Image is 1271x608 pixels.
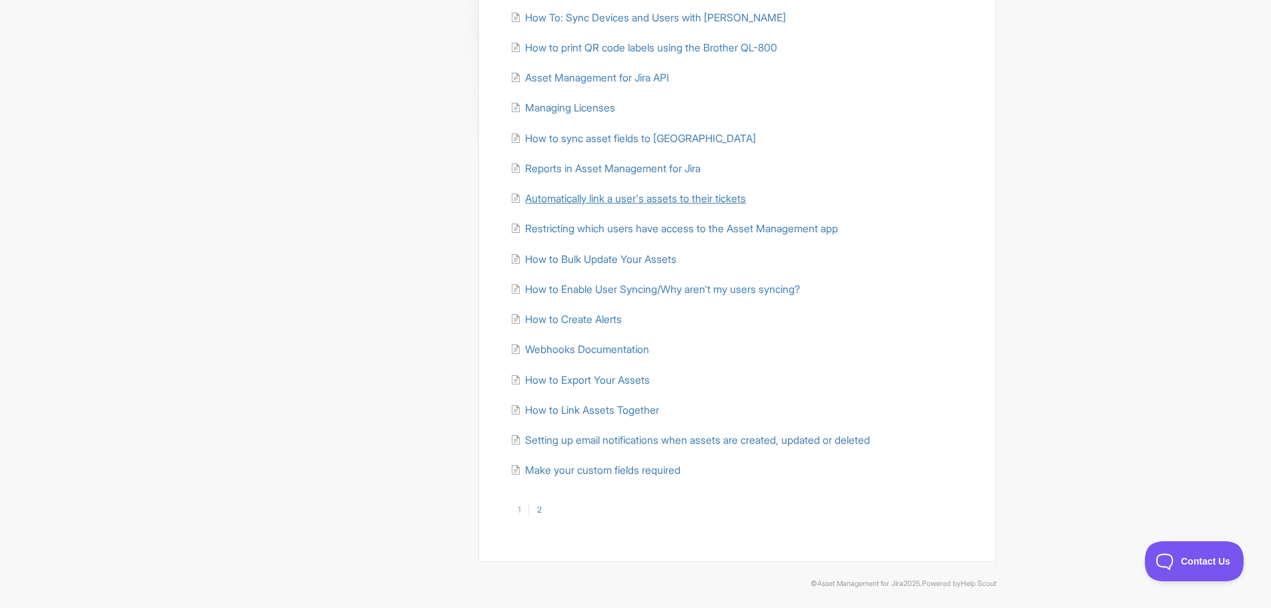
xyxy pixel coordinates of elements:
a: Reports in Asset Management for Jira [510,162,701,175]
a: How to Enable User Syncing/Why aren't my users syncing? [510,283,800,296]
a: Restricting which users have access to the Asset Management app [510,222,838,235]
a: How to Link Assets Together [510,404,659,416]
span: Webhooks Documentation [525,343,649,356]
a: Webhooks Documentation [510,343,649,356]
a: Asset Management for Jira API [510,71,669,84]
span: How to print QR code labels using the Brother QL-800 [525,41,777,54]
span: Managing Licenses [525,101,615,114]
p: © 2025. [276,578,996,590]
span: How to Link Assets Together [525,404,659,416]
span: Restricting which users have access to the Asset Management app [525,222,838,235]
span: How To: Sync Devices and Users with [PERSON_NAME] [525,11,786,24]
a: How to print QR code labels using the Brother QL-800 [510,41,777,54]
a: How to Bulk Update Your Assets [510,253,677,266]
span: Powered by [922,579,996,588]
span: Setting up email notifications when assets are created, updated or deleted [525,434,870,446]
a: How to Export Your Assets [510,374,650,386]
a: Managing Licenses [510,101,615,114]
span: Reports in Asset Management for Jira [525,162,701,175]
span: Automatically link a user's assets to their tickets [525,192,746,205]
a: 1 [510,504,528,516]
a: How to sync asset fields to [GEOGRAPHIC_DATA] [510,132,756,145]
span: How to Enable User Syncing/Why aren't my users syncing? [525,283,800,296]
a: 2 [528,504,550,516]
a: Make your custom fields required [510,464,681,477]
a: How to Create Alerts [510,313,622,326]
span: How to Export Your Assets [525,374,650,386]
a: How To: Sync Devices and Users with [PERSON_NAME] [510,11,786,24]
span: Asset Management for Jira API [525,71,669,84]
span: How to sync asset fields to [GEOGRAPHIC_DATA] [525,132,756,145]
a: Setting up email notifications when assets are created, updated or deleted [510,434,870,446]
a: Help Scout [961,579,996,588]
a: Automatically link a user's assets to their tickets [510,192,746,205]
span: How to Bulk Update Your Assets [525,253,677,266]
iframe: Toggle Customer Support [1145,541,1244,581]
a: Asset Management for Jira [817,579,903,588]
span: Make your custom fields required [525,464,681,477]
span: How to Create Alerts [525,313,622,326]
